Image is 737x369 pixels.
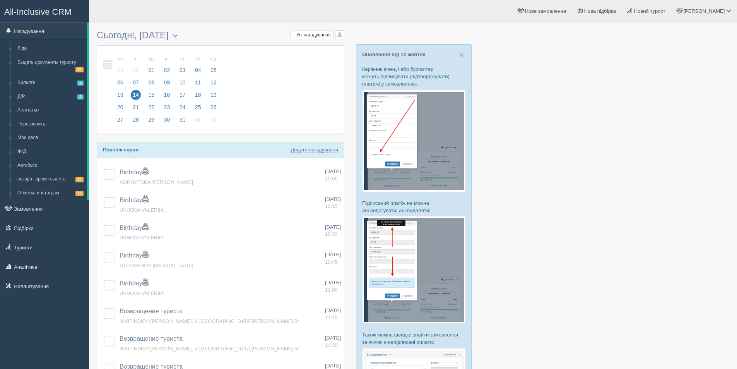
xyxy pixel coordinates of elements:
span: UKHOVA VALERIIA [120,235,164,240]
a: Birthday [120,225,149,231]
span: 03 [178,65,188,75]
a: Мои дела [14,131,87,145]
span: [DATE] [325,280,341,285]
a: 13 [113,91,128,103]
a: Оновлення від 12 жовтня [362,51,426,57]
a: All-Inclusive CRM [0,0,89,22]
span: NIKITINSKYI [PERSON_NAME], V [GEOGRAPHIC_DATA][PERSON_NAME] 5* [120,346,299,352]
small: вт [131,56,141,62]
a: Вильоти4 [14,76,87,90]
a: Birthday [120,280,149,287]
a: UKHOVA VALERIIA [120,290,164,296]
a: Birthday [120,252,149,259]
a: Birthday [120,197,149,203]
span: [DATE] [325,224,341,230]
span: 23 [162,102,172,112]
a: Перезвонить [14,117,87,131]
a: Агентство [14,103,87,117]
span: 01 [146,65,156,75]
span: 30 [162,115,172,125]
a: Возвращение туриста [120,308,183,314]
span: 06 [115,77,125,88]
span: 11 [193,77,203,88]
span: 24 [75,67,84,72]
a: [DATE] 10:30 [325,224,341,238]
a: [DATE] 10:45 [325,251,341,266]
a: 17 [175,91,190,103]
small: чт [162,56,172,62]
img: %D0%BF%D1%96%D0%B4%D1%82%D0%B2%D0%B5%D1%80%D0%B4%D0%B6%D0%B5%D0%BD%D0%BD%D1%8F-%D0%BE%D0%BF%D0%BB... [362,90,466,192]
a: [DATE] 10:15 [325,196,341,210]
span: Усі нагадування [296,32,331,38]
a: 20 [113,103,128,115]
a: [DATE] 11:00 [325,279,341,293]
span: 10:15 [325,203,338,209]
a: UKHOVA VALERIIA [120,207,164,213]
span: 18 [193,90,203,100]
span: [DATE] [325,335,341,341]
a: 12 [206,78,219,91]
a: Возвращение туриста [120,335,183,342]
a: 27 [113,115,128,128]
a: 10 [175,78,190,91]
a: GOLOVANOV [MEDICAL_DATA] [120,263,193,268]
p: Керівник агенції або бухгалтер можуть підписувати (підтверджувати) платежі у замовленнях: [362,65,466,88]
a: 14 [128,91,143,103]
span: 09 [162,77,172,88]
p: Підписаний платіж не можна ані редагувати, ані видаляти: [362,199,466,214]
span: 01 [193,115,203,125]
a: 22 [144,103,159,115]
small: пт [178,56,188,62]
a: 29 [144,115,159,128]
span: Нова підбірка [584,8,616,14]
a: 25 [191,103,205,115]
span: 11:00 [325,287,338,293]
span: 15 [146,90,156,100]
a: сб 04 [191,51,205,78]
a: нд 05 [206,51,219,78]
small: ср [146,56,156,62]
a: 15 [144,91,159,103]
a: пт 03 [175,51,190,78]
span: 28 [75,191,84,196]
span: 29 [115,65,125,75]
small: нд [209,56,219,62]
a: 02 [206,115,219,128]
span: 27 [115,115,125,125]
a: Д/Р5 [14,90,87,104]
small: сб [193,56,203,62]
span: [PERSON_NAME] [683,8,725,14]
span: 11:15 [325,314,338,320]
span: 22 [146,102,156,112]
a: ср 01 [144,51,159,78]
a: чт 02 [160,51,174,78]
span: NIKITINSKYI [PERSON_NAME], V [GEOGRAPHIC_DATA][PERSON_NAME] 5* [120,318,299,324]
span: 5 [77,94,84,100]
span: 10 [178,77,188,88]
a: 08 [144,78,159,91]
span: 05 [209,65,219,75]
a: 06 [113,78,128,91]
p: Також можна швидко знайти замовлення за якими є непідписані оплати: [362,331,466,346]
span: 11:30 [325,342,338,348]
span: 30 [131,65,141,75]
a: Ж/Д [14,145,87,159]
span: 20 [115,102,125,112]
span: All-Inclusive CRM [4,7,72,17]
span: Новий турист [634,8,665,14]
span: 25 [193,102,203,112]
a: KORNYTSKA [PERSON_NAME] [120,179,193,185]
a: 21 [128,103,143,115]
span: 29 [146,115,156,125]
a: Додати нагадування [291,147,338,153]
a: 28 [128,115,143,128]
span: [DATE] [325,168,341,174]
a: 31 [175,115,190,128]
